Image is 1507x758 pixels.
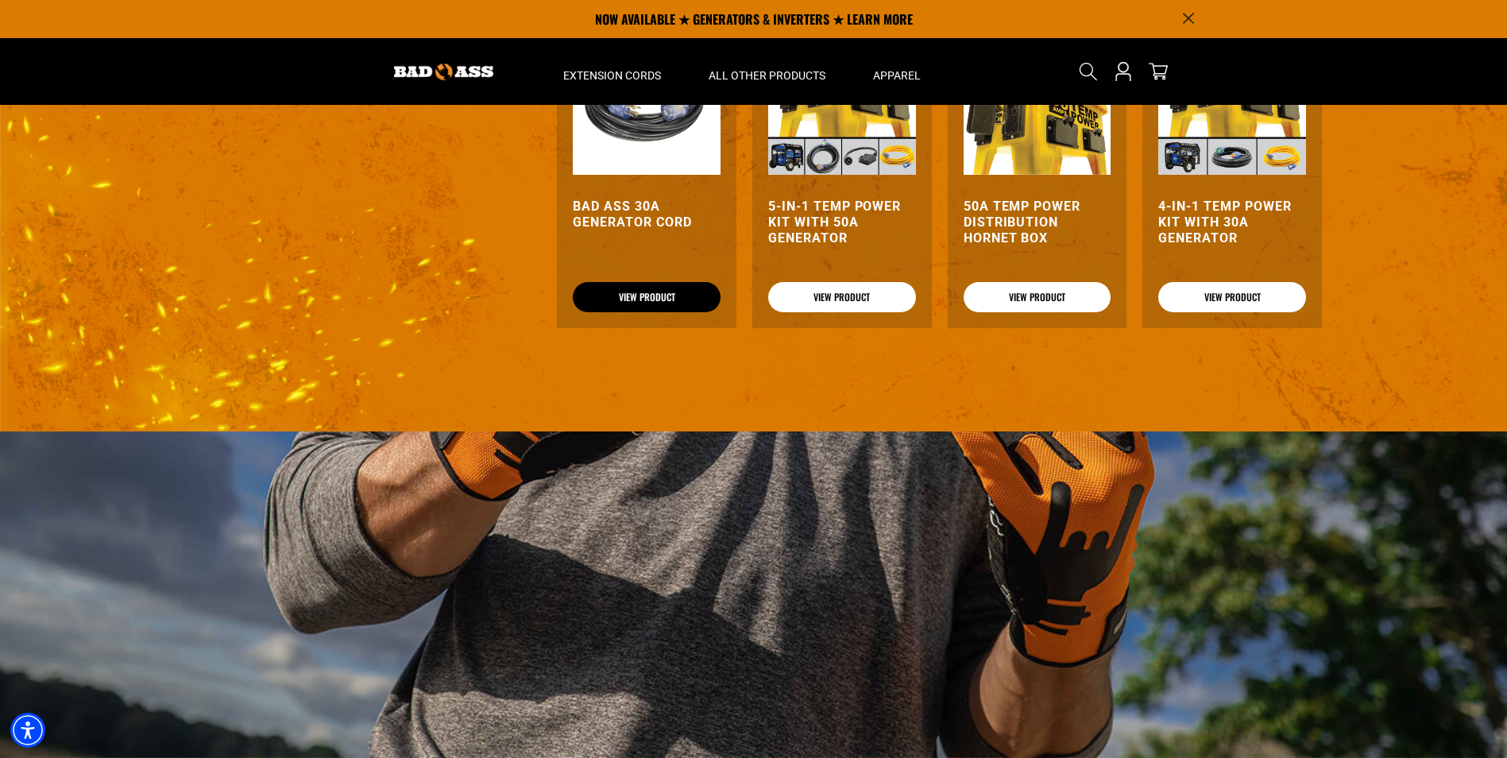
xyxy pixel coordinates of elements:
[873,68,921,83] span: Apparel
[573,199,721,230] a: Bad Ass 30A Generator Cord
[394,64,493,80] img: Bad Ass Extension Cords
[10,713,45,748] div: Accessibility Menu
[1158,199,1306,246] a: 4-in-1 Temp Power Kit with 30A Generator
[849,38,945,105] summary: Apparel
[1146,62,1171,81] a: cart
[685,38,849,105] summary: All Other Products
[563,68,661,83] span: Extension Cords
[709,68,825,83] span: All Other Products
[964,282,1111,312] a: View Product
[1076,59,1101,84] summary: Search
[573,282,721,312] a: View Product
[539,38,685,105] summary: Extension Cords
[768,282,916,312] a: View Product
[964,199,1111,246] a: 50A Temp Power Distribution Hornet Box
[1111,38,1136,105] a: Open this option
[768,199,916,246] a: 5-in-1 Temp Power Kit with 50A Generator
[1158,282,1306,312] a: View Product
